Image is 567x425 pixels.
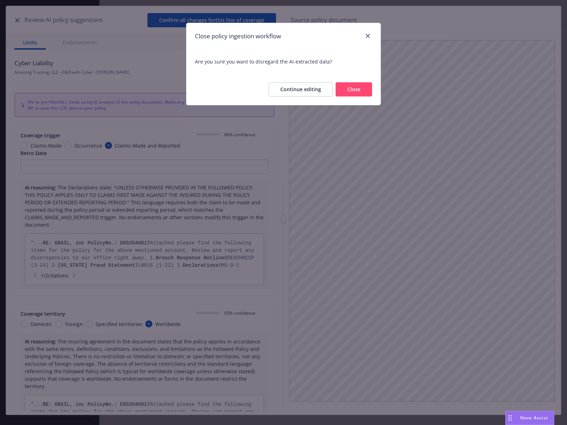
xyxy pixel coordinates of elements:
span: Nova Assist [520,415,548,421]
div: Drag to move [506,411,515,425]
button: Nova Assist [505,411,554,425]
h1: Close policy ingestion workflow [195,32,281,41]
span: Are you sure you want to disregard the AI-extracted data? [195,58,372,65]
button: Continue editing [269,82,333,96]
button: Close [336,82,372,96]
a: close [364,32,372,40]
